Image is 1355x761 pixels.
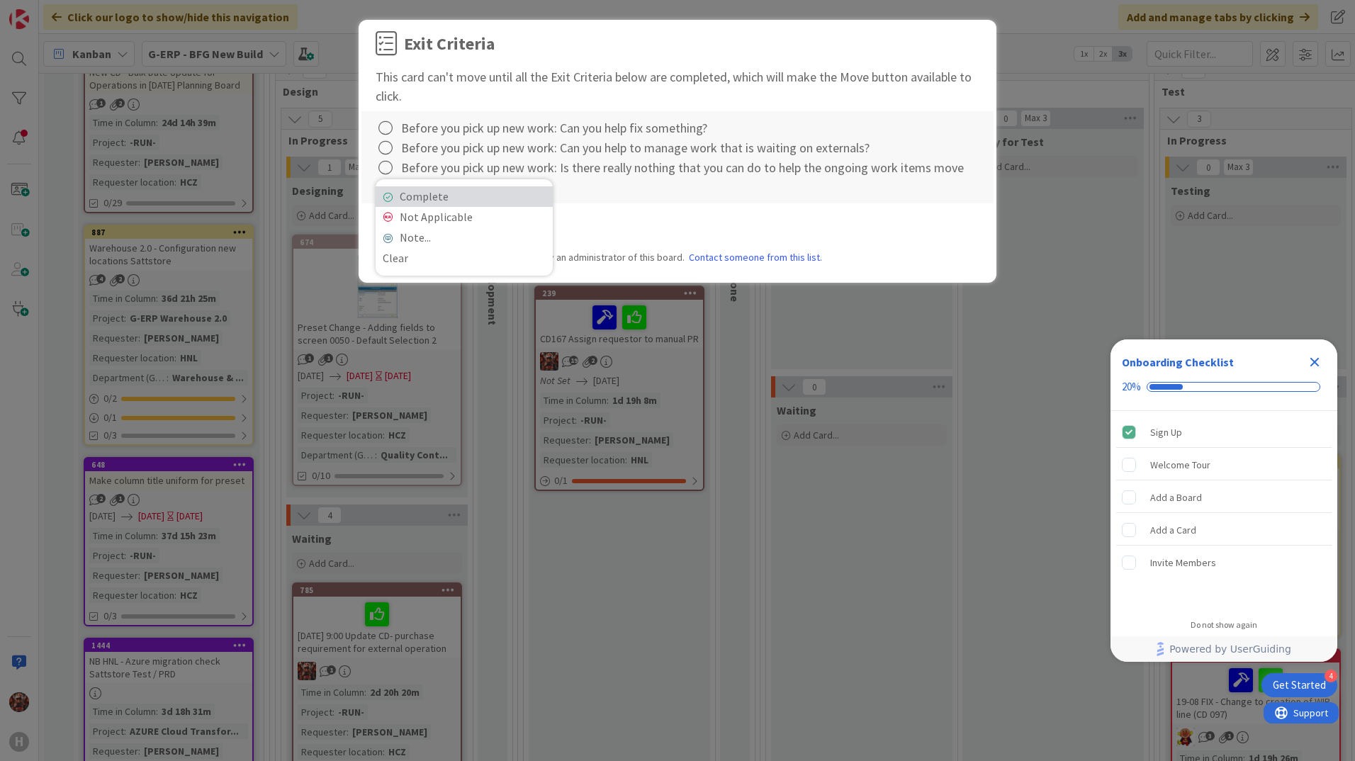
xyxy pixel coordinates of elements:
div: This card can't move until all the Exit Criteria below are completed, which will make the Move bu... [376,67,979,106]
div: Onboarding Checklist [1122,354,1234,371]
div: 4 [1325,670,1337,682]
a: Powered by UserGuiding [1118,636,1330,662]
a: Complete [376,186,553,207]
div: Footer [1111,636,1337,662]
div: Exit Criteria [404,31,495,57]
a: Not Applicable [376,207,553,227]
div: Get Started [1273,678,1326,692]
div: Add a Card [1150,522,1196,539]
div: Open Get Started checklist, remaining modules: 4 [1261,673,1337,697]
div: Checklist progress: 20% [1122,380,1326,393]
div: Before you pick up new work: Is there really nothing that you can do to help the ongoing work ite... [401,158,979,196]
div: Add a Card is incomplete. [1116,514,1332,546]
div: Add a Board [1150,489,1202,506]
div: Note: Exit Criteria is a board setting set by an administrator of this board. [376,250,979,265]
a: Contact someone from this list. [689,250,822,265]
div: Welcome Tour [1150,456,1210,473]
div: Sign Up is complete. [1116,417,1332,448]
div: Sign Up [1150,424,1182,441]
div: Before you pick up new work: Can you help to manage work that is waiting on externals? [401,138,870,157]
div: 20% [1122,380,1141,393]
div: Invite Members is incomplete. [1116,547,1332,578]
div: Checklist items [1111,411,1337,610]
div: Close Checklist [1303,351,1326,373]
a: Note... [376,227,553,248]
div: Welcome Tour is incomplete. [1116,449,1332,480]
div: Add a Board is incomplete. [1116,482,1332,513]
div: Before you pick up new work: Can you help fix something? [401,118,707,137]
span: Support [30,2,64,19]
div: Checklist Container [1111,339,1337,662]
a: Clear [376,248,553,269]
span: Powered by UserGuiding [1169,641,1291,658]
div: Do not show again [1191,619,1257,631]
div: Invite Members [1150,554,1216,571]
